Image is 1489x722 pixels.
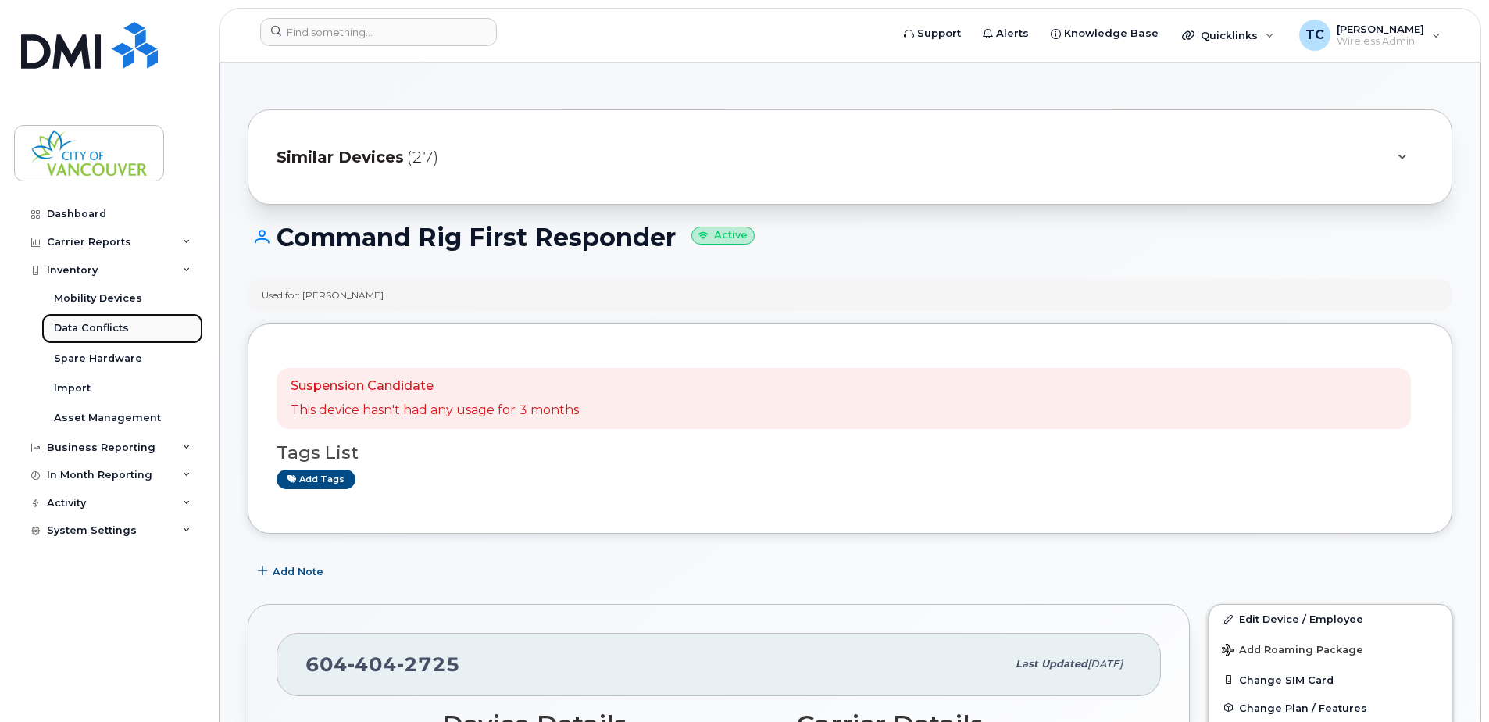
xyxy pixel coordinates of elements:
button: Change SIM Card [1209,666,1452,694]
small: Active [691,227,755,245]
p: This device hasn't had any usage for 3 months [291,402,579,420]
div: Used for: [PERSON_NAME] [262,288,384,302]
button: Add Roaming Package [1209,633,1452,665]
span: Add Note [273,564,323,579]
button: Add Note [248,557,337,585]
a: Edit Device / Employee [1209,605,1452,633]
span: [DATE] [1087,658,1123,670]
span: (27) [407,146,438,169]
span: 404 [348,652,397,676]
span: 604 [305,652,460,676]
span: Similar Devices [277,146,404,169]
span: Change Plan / Features [1239,702,1367,713]
span: Add Roaming Package [1222,644,1363,659]
span: Last updated [1016,658,1087,670]
h1: Command Rig First Responder [248,223,1452,251]
a: Add tags [277,470,355,489]
button: Change Plan / Features [1209,694,1452,722]
h3: Tags List [277,443,1423,463]
span: 2725 [397,652,460,676]
p: Suspension Candidate [291,377,579,395]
